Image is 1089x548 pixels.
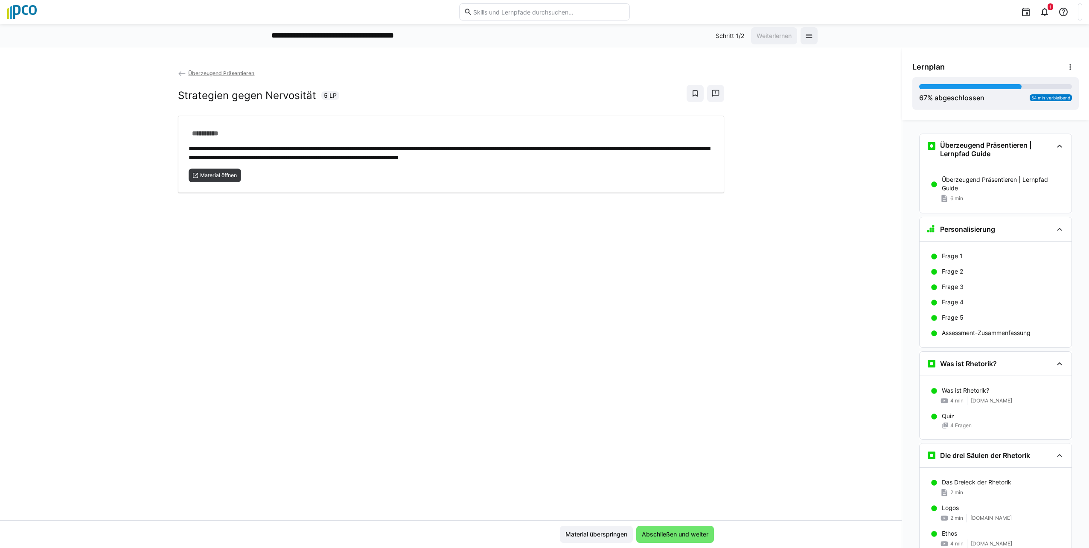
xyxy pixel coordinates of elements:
span: [DOMAIN_NAME] [971,397,1012,404]
p: Frage 3 [942,283,964,291]
h3: Personalisierung [940,225,995,233]
span: [DOMAIN_NAME] [971,540,1012,547]
button: Abschließen und weiter [636,526,714,543]
p: Frage 2 [942,267,963,276]
span: 5 LP [324,91,337,100]
div: % abgeschlossen [919,93,984,103]
button: Weiterlernen [751,27,797,44]
a: Überzeugend Präsentieren [178,70,255,76]
h3: Die drei Säulen der Rhetorik [940,451,1030,460]
p: Ethos [942,529,957,538]
p: Frage 5 [942,313,964,322]
p: Das Dreieck der Rhetorik [942,478,1011,487]
span: 4 min [950,397,964,404]
input: Skills und Lernpfade durchsuchen… [472,8,625,16]
span: 4 min [950,540,964,547]
h3: Überzeugend Präsentieren | Lernpfad Guide [940,141,1053,158]
span: Weiterlernen [755,32,793,40]
span: Material überspringen [564,530,629,539]
span: 4 Fragen [950,422,972,429]
p: Was ist Rhetorik? [942,386,989,395]
span: Abschließen und weiter [641,530,710,539]
button: Material überspringen [560,526,633,543]
button: Material öffnen [189,169,242,182]
p: Frage 1 [942,252,963,260]
p: Schritt 1/2 [716,32,744,40]
span: 1 [1049,4,1051,9]
span: 67 [919,93,927,102]
p: Logos [942,504,959,512]
span: Lernplan [912,62,945,72]
span: 6 min [950,195,963,202]
span: Überzeugend Präsentieren [188,70,254,76]
h3: Was ist Rhetorik? [940,359,997,368]
span: Material öffnen [199,172,238,179]
h2: Strategien gegen Nervosität [178,89,316,102]
span: [DOMAIN_NAME] [970,515,1012,522]
p: Assessment-Zusammenfassung [942,329,1031,337]
span: 54 min verbleibend [1031,95,1070,100]
p: Überzeugend Präsentieren | Lernpfad Guide [942,175,1065,192]
span: 2 min [950,515,963,522]
p: Quiz [942,412,955,420]
p: Frage 4 [942,298,964,306]
span: 2 min [950,489,963,496]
